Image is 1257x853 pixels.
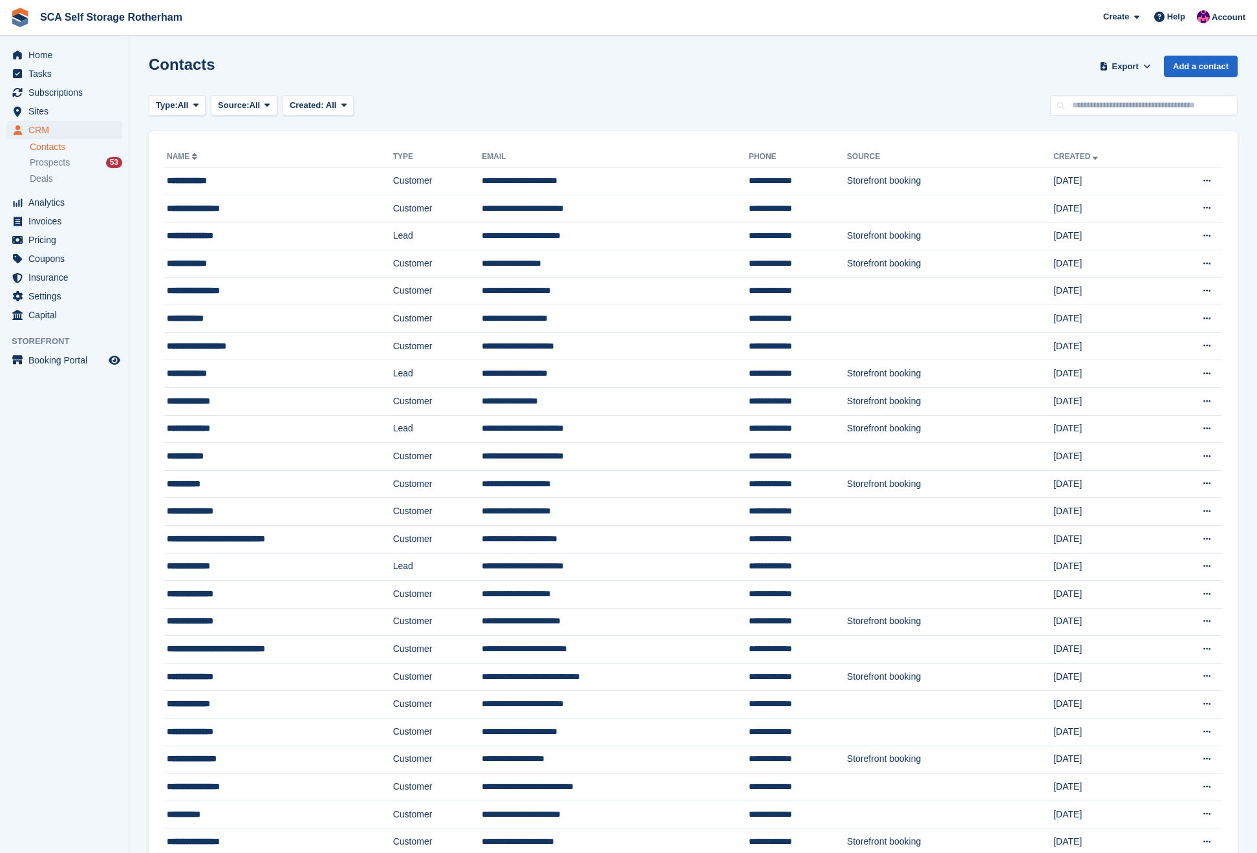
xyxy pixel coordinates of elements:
a: menu [6,268,122,286]
td: Customer [393,277,482,305]
a: menu [6,351,122,369]
td: [DATE] [1053,443,1161,471]
th: Source [847,147,1053,167]
td: Storefront booking [847,415,1053,443]
span: Insurance [28,268,106,286]
td: [DATE] [1053,773,1161,801]
td: [DATE] [1053,195,1161,222]
a: menu [6,212,122,230]
span: Deals [30,173,53,185]
span: Capital [28,306,106,324]
td: Customer [393,498,482,526]
a: menu [6,287,122,305]
td: [DATE] [1053,718,1161,746]
td: [DATE] [1053,691,1161,718]
td: Customer [393,773,482,801]
td: [DATE] [1053,801,1161,828]
span: Create [1103,10,1129,23]
span: Type: [156,99,178,112]
button: Type: All [149,95,206,116]
img: stora-icon-8386f47178a22dfd0bd8f6a31ec36ba5ce8667c1dd55bd0f319d3a0aa187defe.svg [10,8,30,27]
td: Customer [393,746,482,773]
td: Customer [393,636,482,664]
a: menu [6,46,122,64]
span: Created: [290,100,324,110]
td: Customer [393,801,482,828]
td: [DATE] [1053,663,1161,691]
span: All [326,100,337,110]
span: All [178,99,189,112]
span: Export [1112,60,1139,73]
span: Booking Portal [28,351,106,369]
td: Storefront booking [847,222,1053,250]
button: Source: All [211,95,277,116]
th: Phone [749,147,847,167]
a: Prospects 53 [30,156,122,169]
td: Customer [393,443,482,471]
span: Coupons [28,250,106,268]
a: menu [6,102,122,120]
span: Sites [28,102,106,120]
a: menu [6,65,122,83]
a: menu [6,83,122,102]
a: Deals [30,172,122,186]
td: Lead [393,360,482,388]
span: Home [28,46,106,64]
td: [DATE] [1053,525,1161,553]
span: CRM [28,121,106,139]
td: Customer [393,525,482,553]
th: Type [393,147,482,167]
a: menu [6,121,122,139]
a: menu [6,193,122,211]
td: Customer [393,470,482,498]
td: Storefront booking [847,470,1053,498]
img: Sam Chapman [1197,10,1210,23]
td: [DATE] [1053,636,1161,664]
th: Email [482,147,749,167]
td: Customer [393,718,482,746]
td: Storefront booking [847,167,1053,195]
a: Created [1053,152,1101,161]
td: Customer [393,663,482,691]
td: Storefront booking [847,387,1053,415]
td: Storefront booking [847,360,1053,388]
span: Help [1167,10,1185,23]
span: Settings [28,287,106,305]
span: Source: [218,99,249,112]
td: Storefront booking [847,663,1053,691]
a: Preview store [107,352,122,368]
span: Analytics [28,193,106,211]
a: Contacts [30,141,122,153]
td: [DATE] [1053,553,1161,581]
td: [DATE] [1053,608,1161,636]
td: Customer [393,387,482,415]
span: Account [1212,11,1245,24]
a: menu [6,231,122,249]
td: Customer [393,608,482,636]
a: menu [6,250,122,268]
span: Subscriptions [28,83,106,102]
td: [DATE] [1053,250,1161,277]
td: Customer [393,250,482,277]
div: 53 [106,157,122,168]
td: Customer [393,332,482,360]
td: [DATE] [1053,415,1161,443]
a: menu [6,306,122,324]
td: [DATE] [1053,277,1161,305]
td: Customer [393,581,482,609]
span: Prospects [30,157,70,169]
td: [DATE] [1053,498,1161,526]
span: Pricing [28,231,106,249]
span: Storefront [12,335,129,348]
td: [DATE] [1053,746,1161,773]
span: All [250,99,261,112]
td: Customer [393,195,482,222]
a: Name [167,152,200,161]
td: Storefront booking [847,608,1053,636]
button: Created: All [283,95,354,116]
td: Customer [393,305,482,333]
td: [DATE] [1053,470,1161,498]
td: [DATE] [1053,332,1161,360]
span: Invoices [28,212,106,230]
td: Storefront booking [847,746,1053,773]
